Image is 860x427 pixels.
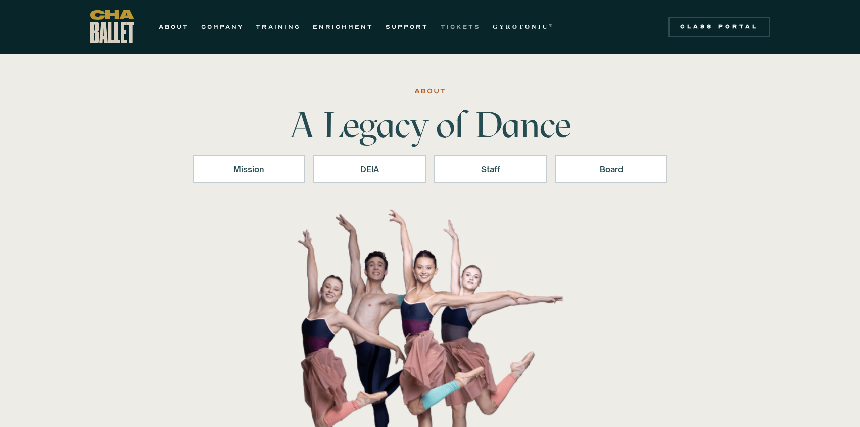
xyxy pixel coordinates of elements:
[568,163,654,175] div: Board
[201,21,244,33] a: COMPANY
[441,21,481,33] a: TICKETS
[414,85,446,98] div: ABOUT
[493,21,554,33] a: GYROTONIC®
[313,155,426,183] a: DEIA
[493,23,549,30] strong: GYROTONIC
[555,155,667,183] a: Board
[159,21,189,33] a: ABOUT
[313,21,373,33] a: ENRICHMENT
[206,163,292,175] div: Mission
[434,155,547,183] a: Staff
[272,107,588,143] h1: A Legacy of Dance
[668,17,770,37] a: Class Portal
[326,163,413,175] div: DEIA
[386,21,428,33] a: SUPPORT
[447,163,534,175] div: Staff
[256,21,301,33] a: TRAINING
[549,23,554,28] sup: ®
[90,10,134,43] a: home
[675,23,763,31] div: Class Portal
[193,155,305,183] a: Mission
